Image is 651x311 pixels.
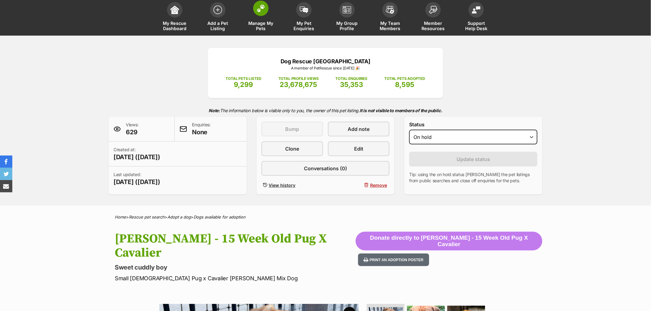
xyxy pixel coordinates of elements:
[340,81,363,89] span: 35,353
[419,21,447,31] span: Member Resources
[386,6,394,14] img: team-members-icon-5396bd8760b3fe7c0b43da4ab00e1e3bb1a5d9ba89233759b79545d2d3fc5d0d.svg
[472,6,481,14] img: help-desk-icon-fdf02630f3aa405de69fd3d07c3f3aa587a6932b1a1747fa1d2bba05be0121f9.svg
[192,128,211,136] span: None
[290,21,318,31] span: My Pet Enquiries
[234,81,253,89] span: 9,299
[457,155,490,163] span: Update status
[247,21,275,31] span: Manage My Pets
[376,21,404,31] span: My Team Members
[204,21,232,31] span: Add a Pet Listing
[114,147,160,161] p: Created at:
[278,76,319,81] p: TOTAL PROFILE VIEWS
[409,152,537,167] button: Update status
[226,76,262,81] p: TOTAL PETS LISTED
[217,65,434,71] p: A member of PetRescue since [DATE] 🎉
[328,122,389,136] a: Add note
[336,76,367,81] p: TOTAL ENQUIRIES
[99,215,552,219] div: > > >
[115,215,126,219] a: Home
[126,128,139,136] span: 629
[348,125,370,133] span: Add note
[360,108,442,113] strong: It is not visible to members of the public.
[262,181,323,190] a: View history
[429,6,437,14] img: member-resources-icon-8e73f808a243e03378d46382f2149f9095a855e16c252ad45f914b54edf8863c.svg
[114,153,160,161] span: [DATE] ([DATE])
[354,145,363,152] span: Edit
[194,215,246,219] a: Dogs available for adoption
[328,141,389,156] a: Edit
[129,215,165,219] a: Rescue pet search
[285,125,299,133] span: Bump
[192,122,211,136] p: Enquiries:
[214,6,222,14] img: add-pet-listing-icon-0afa8454b4691262ce3f59096e99ab1cd57d4a30225e0717b998d2c9b9846f56.svg
[257,4,265,12] img: manage-my-pets-icon-02211641906a0b7f246fdf0571729dbe1e7629f14944591b6c1af311fb30b64b.svg
[384,76,425,81] p: TOTAL PETS ADOPTED
[300,6,308,13] img: pet-enquiries-icon-7e3ad2cf08bfb03b45e93fb7055b45f3efa6380592205ae92323e6603595dc1f.svg
[343,6,351,14] img: group-profile-icon-3fa3cf56718a62981997c0bc7e787c4b2cf8bcc04b72c1350f741eb67cf2f40e.svg
[115,274,356,282] p: Small [DEMOGRAPHIC_DATA] Pug x Cavalier [PERSON_NAME] Mix Dog
[462,21,490,31] span: Support Help Desk
[328,181,389,190] button: Remove
[285,145,299,152] span: Clone
[409,122,537,127] label: Status
[109,104,542,117] p: The information below is visible only to you, the owner of this pet listing.
[167,215,191,219] a: Adopt a dog
[114,178,160,186] span: [DATE] ([DATE])
[161,21,189,31] span: My Rescue Dashboard
[262,122,323,136] button: Bump
[333,21,361,31] span: My Group Profile
[356,232,542,251] button: Donate directly to [PERSON_NAME] - 15 Week Old Pug X Cavalier
[370,182,387,188] span: Remove
[269,182,296,188] span: View history
[280,81,317,89] span: 23,678,675
[358,254,429,266] button: Print an adoption poster
[209,108,220,113] strong: Note:
[262,161,390,176] a: Conversations (0)
[170,6,179,14] img: dashboard-icon-eb2f2d2d3e046f16d808141f083e7271f6b2e854fb5c12c21221c1fb7104beca.svg
[114,171,160,186] p: Last updated:
[217,57,434,65] p: Dog Rescue [GEOGRAPHIC_DATA]
[126,122,139,136] p: Views:
[395,81,414,89] span: 8,595
[304,165,347,172] span: Conversations (0)
[409,171,537,184] p: Tip: using the on hold status [PERSON_NAME] the pet listings from public searches and close off e...
[115,232,356,260] h1: [PERSON_NAME] - 15 Week Old Pug X Cavalier
[262,141,323,156] a: Clone
[115,263,356,272] p: Sweet cuddly boy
